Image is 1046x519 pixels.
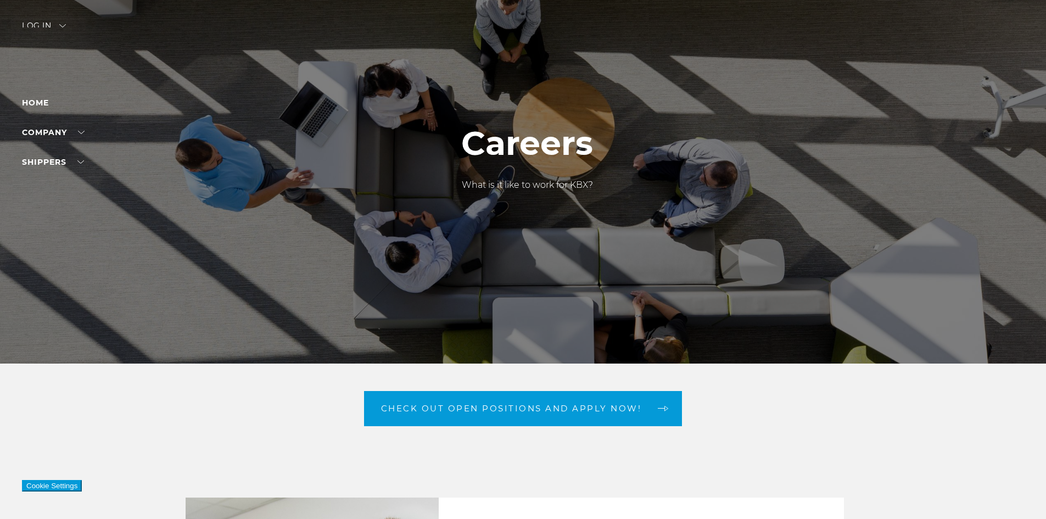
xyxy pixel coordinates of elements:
a: Check out open positions and apply now! arrow arrow [364,391,683,426]
img: kbx logo [482,22,564,70]
a: Home [22,98,49,108]
span: Check out open positions and apply now! [381,404,642,412]
h1: Careers [461,125,593,162]
a: SHIPPERS [22,157,84,167]
button: Cookie Settings [22,480,82,492]
div: Log in [22,22,66,38]
img: arrow [59,24,66,27]
p: What is it like to work for KBX? [461,178,593,192]
a: Company [22,127,85,137]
